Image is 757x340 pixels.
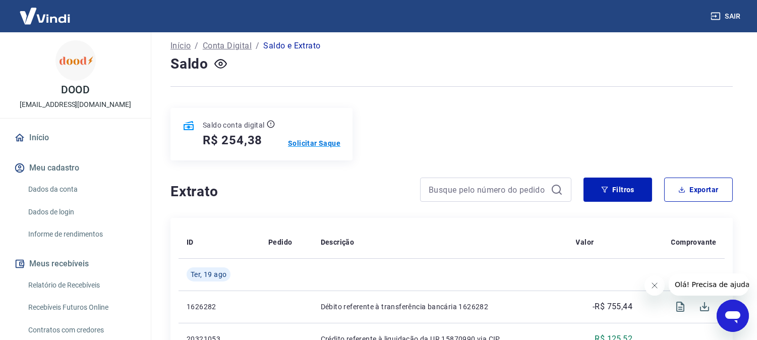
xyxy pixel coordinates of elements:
[429,182,547,197] input: Busque pelo número do pedido
[321,237,355,247] p: Descrição
[593,301,632,313] p: -R$ 755,44
[24,202,139,222] a: Dados de login
[170,40,191,52] a: Início
[268,237,292,247] p: Pedido
[709,7,745,26] button: Sair
[6,7,85,15] span: Olá! Precisa de ajuda?
[12,157,139,179] button: Meu cadastro
[203,132,262,148] h5: R$ 254,38
[170,54,208,74] h4: Saldo
[576,237,594,247] p: Valor
[669,273,749,296] iframe: Mensagem da empresa
[195,40,198,52] p: /
[263,40,320,52] p: Saldo e Extrato
[187,302,252,312] p: 1626282
[668,295,692,319] span: Visualizar
[664,178,733,202] button: Exportar
[24,179,139,200] a: Dados da conta
[24,224,139,245] a: Informe de rendimentos
[671,237,717,247] p: Comprovante
[12,127,139,149] a: Início
[645,275,665,296] iframe: Fechar mensagem
[61,85,90,95] p: DOOD
[321,302,560,312] p: Débito referente à transferência bancária 1626282
[12,253,139,275] button: Meus recebíveis
[191,269,226,279] span: Ter, 19 ago
[12,1,78,31] img: Vindi
[203,120,265,130] p: Saldo conta digital
[203,40,252,52] a: Conta Digital
[584,178,652,202] button: Filtros
[187,237,194,247] p: ID
[692,295,717,319] span: Download
[288,138,340,148] a: Solicitar Saque
[24,297,139,318] a: Recebíveis Futuros Online
[717,300,749,332] iframe: Botão para abrir a janela de mensagens
[170,182,408,202] h4: Extrato
[20,99,131,110] p: [EMAIL_ADDRESS][DOMAIN_NAME]
[24,275,139,296] a: Relatório de Recebíveis
[55,40,96,81] img: a967d373-39ec-4dc4-bbed-107f6c22056f.jpeg
[256,40,259,52] p: /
